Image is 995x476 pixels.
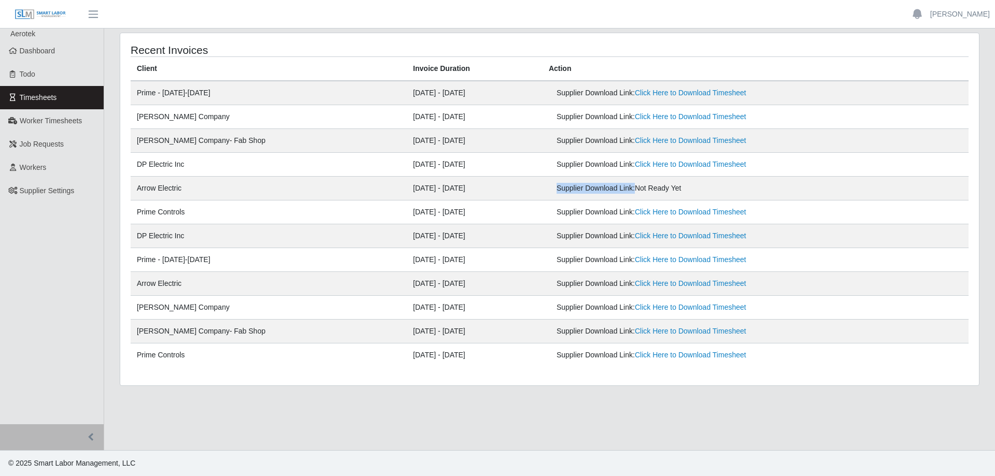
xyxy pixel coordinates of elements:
a: Click Here to Download Timesheet [635,232,746,240]
span: Dashboard [20,47,55,55]
div: Supplier Download Link: [557,88,817,98]
span: Timesheets [20,93,57,102]
a: Click Here to Download Timesheet [635,89,746,97]
td: Prime Controls [131,200,407,224]
div: Supplier Download Link: [557,302,817,313]
span: Aerotek [10,30,35,38]
span: Not Ready Yet [635,184,681,192]
td: Prime - [DATE]-[DATE] [131,81,407,105]
div: Supplier Download Link: [557,183,817,194]
h4: Recent Invoices [131,44,471,56]
td: Arrow Electric [131,177,407,200]
div: Supplier Download Link: [557,350,817,360]
a: Click Here to Download Timesheet [635,279,746,287]
td: [DATE] - [DATE] [407,248,543,272]
span: Workers [20,163,47,171]
td: [DATE] - [DATE] [407,272,543,296]
td: [PERSON_NAME] Company [131,296,407,320]
th: Client [131,57,407,81]
td: [DATE] - [DATE] [407,129,543,153]
span: © 2025 Smart Labor Management, LLC [8,459,135,467]
div: Supplier Download Link: [557,326,817,337]
div: Supplier Download Link: [557,230,817,241]
td: [DATE] - [DATE] [407,177,543,200]
th: Action [543,57,969,81]
td: [PERSON_NAME] Company- Fab Shop [131,320,407,343]
td: [DATE] - [DATE] [407,105,543,129]
a: Click Here to Download Timesheet [635,136,746,145]
a: [PERSON_NAME] [930,9,990,20]
span: Worker Timesheets [20,117,82,125]
td: [PERSON_NAME] Company [131,105,407,129]
td: [DATE] - [DATE] [407,296,543,320]
span: Job Requests [20,140,64,148]
td: [DATE] - [DATE] [407,343,543,367]
div: Supplier Download Link: [557,135,817,146]
td: [DATE] - [DATE] [407,320,543,343]
a: Click Here to Download Timesheet [635,208,746,216]
td: [DATE] - [DATE] [407,224,543,248]
a: Click Here to Download Timesheet [635,303,746,311]
div: Supplier Download Link: [557,111,817,122]
div: Supplier Download Link: [557,159,817,170]
div: Supplier Download Link: [557,278,817,289]
span: Supplier Settings [20,186,75,195]
a: Click Here to Download Timesheet [635,327,746,335]
a: Click Here to Download Timesheet [635,255,746,264]
td: Prime - [DATE]-[DATE] [131,248,407,272]
td: Prime Controls [131,343,407,367]
td: Arrow Electric [131,272,407,296]
td: [DATE] - [DATE] [407,200,543,224]
td: DP Electric Inc [131,224,407,248]
a: Click Here to Download Timesheet [635,112,746,121]
img: SLM Logo [15,9,66,20]
th: Invoice Duration [407,57,543,81]
span: Todo [20,70,35,78]
div: Supplier Download Link: [557,207,817,218]
td: DP Electric Inc [131,153,407,177]
a: Click Here to Download Timesheet [635,351,746,359]
td: [DATE] - [DATE] [407,81,543,105]
div: Supplier Download Link: [557,254,817,265]
td: [PERSON_NAME] Company- Fab Shop [131,129,407,153]
td: [DATE] - [DATE] [407,153,543,177]
a: Click Here to Download Timesheet [635,160,746,168]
